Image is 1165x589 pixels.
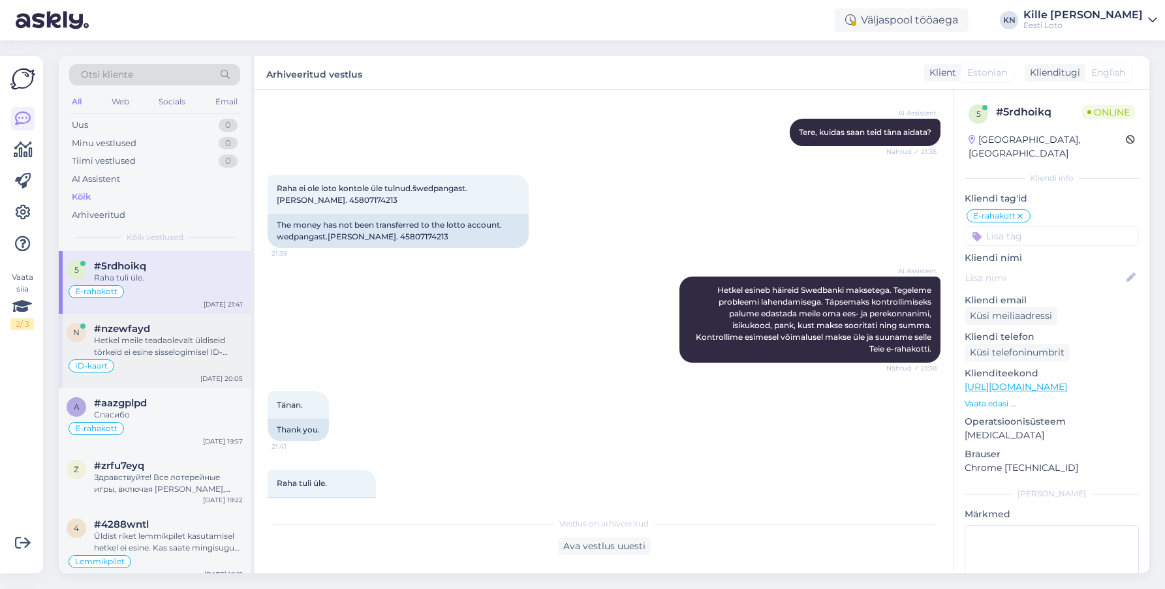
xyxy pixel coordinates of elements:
[965,271,1124,285] input: Lisa nimi
[996,104,1082,120] div: # 5rdhoikq
[1091,66,1125,80] span: English
[268,497,376,519] div: The money came over.
[965,415,1139,429] p: Operatsioonisüsteem
[277,478,327,488] span: Raha tuli üle.
[965,488,1139,500] div: [PERSON_NAME]
[75,558,125,566] span: Lemmikpilet
[965,172,1139,184] div: Kliendi info
[156,93,188,110] div: Socials
[965,192,1139,205] p: Kliendi tag'id
[94,530,243,554] div: Üldist riket lemmikpilet kasutamisel hetkel ei esine. Kas saate mingisuguse veateate?
[965,226,1139,246] input: Lisa tag
[72,209,125,222] div: Arhiveeritud
[1023,10,1143,20] div: Kille [PERSON_NAME]
[1082,105,1135,119] span: Online
[219,137,238,150] div: 0
[81,68,133,82] span: Otsi kliente
[219,155,238,168] div: 0
[94,272,243,284] div: Raha tuli üle.
[696,285,933,354] span: Hetkel esineb häireid Swedbanki maksetega. Tegeleme probleemi lahendamisega. Täpsemaks kontrollim...
[94,409,243,421] div: Спасибо
[213,93,240,110] div: Email
[965,307,1057,325] div: Küsi meiliaadressi
[1023,10,1157,31] a: Kille [PERSON_NAME]Eesti Loto
[799,127,931,137] span: Tere, kuidas saan teid täna aidata?
[74,402,80,412] span: a
[75,425,117,432] span: E-rahakott
[203,495,243,505] div: [DATE] 19:22
[924,66,956,80] div: Klient
[965,447,1139,461] p: Brauser
[74,464,79,474] span: z
[204,569,243,579] div: [DATE] 18:21
[965,367,1139,380] p: Klienditeekond
[10,67,35,91] img: Askly Logo
[965,251,1139,265] p: Kliendi nimi
[965,344,1070,361] div: Küsi telefoninumbrit
[10,318,34,330] div: 2 / 3
[967,66,1007,80] span: Estonian
[127,232,183,243] span: Kõik vestlused
[94,260,146,272] span: #5rdhoikq
[94,323,150,335] span: #nzewfayd
[94,460,144,472] span: #zrfu7eyq
[886,363,937,373] span: Nähtud ✓ 21:38
[94,472,243,495] div: Здравствуйте! Все лотерейные игры, включая [PERSON_NAME], Eurojackpot, Keno и другие, основаны на...
[200,374,243,384] div: [DATE] 20:05
[203,436,243,446] div: [DATE] 19:57
[558,537,651,555] div: Ava vestlus uuesti
[72,173,120,186] div: AI Assistent
[835,8,969,32] div: Väljaspool tööaega
[109,93,132,110] div: Web
[72,155,136,168] div: Tiimi vestlused
[559,518,649,530] span: Vestlus on arhiveeritud
[888,108,937,118] span: AI Assistent
[74,523,79,533] span: 4
[965,507,1139,521] p: Märkmed
[886,147,937,157] span: Nähtud ✓ 21:36
[965,381,1067,393] a: [URL][DOMAIN_NAME]
[965,461,1139,475] p: Chrome [TECHNICAL_ID]
[965,429,1139,442] p: [MEDICAL_DATA]
[973,212,1016,220] span: E-rahakott
[219,119,238,132] div: 0
[72,190,91,204] div: Kõik
[94,519,149,530] span: #4288wntl
[72,137,136,150] div: Minu vestlused
[75,362,108,370] span: ID-kaart
[1000,11,1018,29] div: KN
[74,265,79,275] span: 5
[94,397,147,409] span: #aazgplpd
[75,288,117,295] span: E-rahakott
[204,299,243,309] div: [DATE] 21:41
[965,398,1139,410] p: Vaata edasi ...
[268,419,329,441] div: Thank you.
[94,335,243,358] div: Hetkel meile teadaolevalt üldiseid tõrkeid ei esine sisselogimisel ID-kaardiga. Probleemi lahenda...
[272,442,320,451] span: 21:41
[73,327,80,337] span: n
[277,183,467,205] span: Raha ei ole loto kontole üle tulnud.šwedpangast.[PERSON_NAME]. 45807174213
[277,400,303,410] span: Tänan.
[72,119,88,132] div: Uus
[272,249,320,258] span: 21:38
[69,93,84,110] div: All
[965,330,1139,344] p: Kliendi telefon
[1023,20,1143,31] div: Eesti Loto
[1025,66,1080,80] div: Klienditugi
[888,266,937,276] span: AI Assistent
[969,133,1126,160] div: [GEOGRAPHIC_DATA], [GEOGRAPHIC_DATA]
[266,64,362,82] label: Arhiveeritud vestlus
[965,294,1139,307] p: Kliendi email
[976,109,981,119] span: 5
[268,214,529,248] div: The money has not been transferred to the lotto account. wedpangast.[PERSON_NAME]. 45807174213
[10,271,34,330] div: Vaata siia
